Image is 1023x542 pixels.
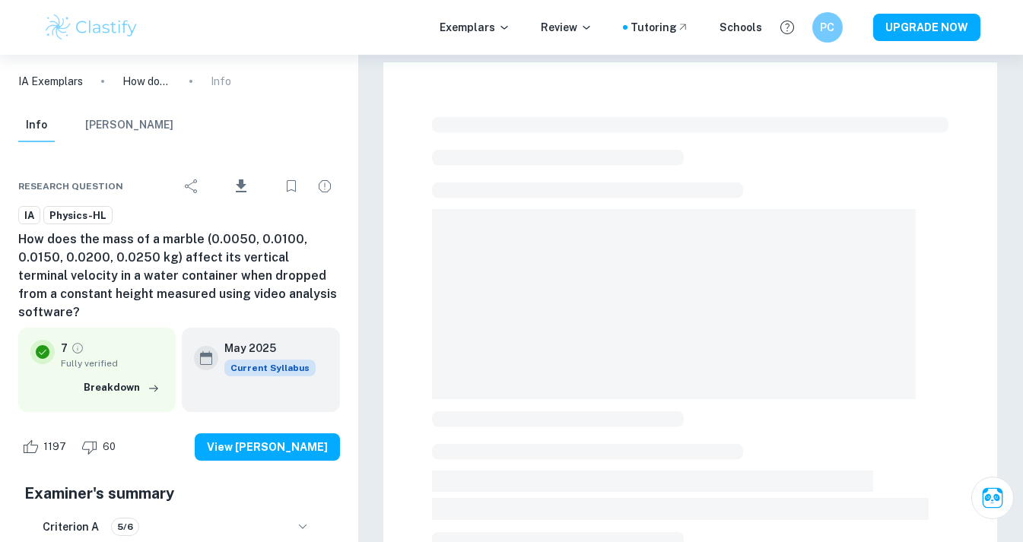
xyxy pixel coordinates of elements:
[541,19,593,36] p: Review
[440,19,510,36] p: Exemplars
[774,14,800,40] button: Help and Feedback
[211,73,231,90] p: Info
[18,206,40,225] a: IA
[18,179,123,193] span: Research question
[812,12,843,43] button: PC
[18,109,55,142] button: Info
[224,360,316,376] div: This exemplar is based on the current syllabus. Feel free to refer to it for inspiration/ideas wh...
[80,376,164,399] button: Breakdown
[720,19,762,36] a: Schools
[18,73,83,90] a: IA Exemplars
[310,171,340,201] div: Report issue
[18,435,75,459] div: Like
[122,73,171,90] p: How does the mass of a marble (0.0050, 0.0100, 0.0150, 0.0200, 0.0250 kg) affect its vertical ter...
[210,166,273,206] div: Download
[873,14,980,41] button: UPGRADE NOW
[44,208,112,223] span: Physics-HL
[43,12,140,43] img: Clastify logo
[61,340,68,357] p: 7
[78,435,124,459] div: Dislike
[971,477,1014,519] button: Ask Clai
[43,206,113,225] a: Physics-HL
[71,341,84,355] a: Grade fully verified
[94,439,124,455] span: 60
[112,520,138,534] span: 5/6
[19,208,40,223] span: IA
[176,171,207,201] div: Share
[18,230,340,322] h6: How does the mass of a marble (0.0050, 0.0100, 0.0150, 0.0200, 0.0250 kg) affect its vertical ter...
[224,360,316,376] span: Current Syllabus
[61,357,164,370] span: Fully verified
[24,482,334,505] h5: Examiner's summary
[35,439,75,455] span: 1197
[631,19,689,36] a: Tutoring
[276,171,307,201] div: Bookmark
[818,19,836,36] h6: PC
[43,518,99,535] h6: Criterion A
[195,433,340,461] button: View [PERSON_NAME]
[85,109,173,142] button: [PERSON_NAME]
[224,340,303,357] h6: May 2025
